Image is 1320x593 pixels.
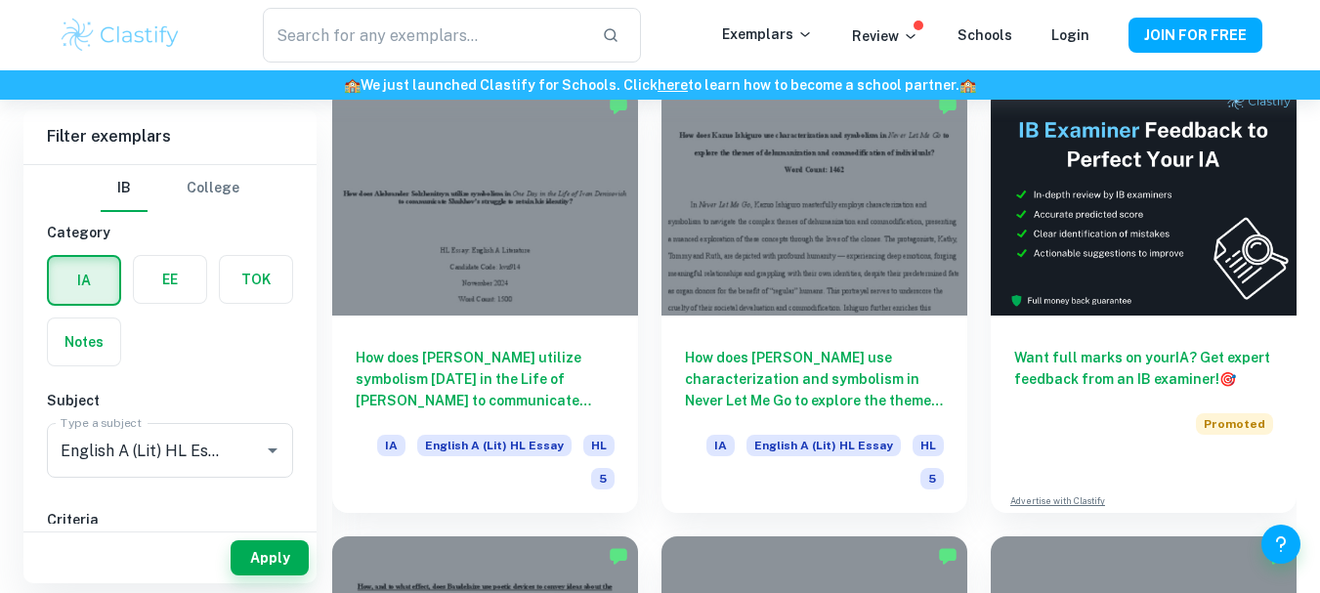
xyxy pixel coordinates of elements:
img: Marked [938,546,958,566]
span: IA [706,435,735,456]
span: 🎯 [1219,371,1236,387]
button: Open [259,437,286,464]
button: JOIN FOR FREE [1128,18,1262,53]
button: TOK [220,256,292,303]
h6: Want full marks on your IA ? Get expert feedback from an IB examiner! [1014,347,1273,390]
h6: We just launched Clastify for Schools. Click to learn how to become a school partner. [4,74,1316,96]
button: EE [134,256,206,303]
h6: How does [PERSON_NAME] utilize symbolism [DATE] in the Life of [PERSON_NAME] to communicate [PERS... [356,347,615,411]
a: Schools [958,27,1012,43]
label: Type a subject [61,414,142,431]
h6: Criteria [47,509,293,530]
h6: How does [PERSON_NAME] use characterization and symbolism in Never Let Me Go to explore the theme... [685,347,944,411]
span: HL [583,435,615,456]
a: Login [1051,27,1089,43]
span: 5 [591,468,615,489]
span: English A (Lit) HL Essay [746,435,901,456]
span: 🏫 [344,77,361,93]
div: Filter type choice [101,165,239,212]
span: 5 [920,468,944,489]
a: Advertise with Clastify [1010,494,1105,508]
span: HL [913,435,944,456]
img: Marked [938,96,958,115]
h6: Filter exemplars [23,109,317,164]
input: Search for any exemplars... [263,8,585,63]
button: Help and Feedback [1261,525,1300,564]
span: IA [377,435,405,456]
img: Marked [609,546,628,566]
img: Thumbnail [991,86,1297,316]
span: 🏫 [959,77,976,93]
a: Want full marks on yourIA? Get expert feedback from an IB examiner!PromotedAdvertise with Clastify [991,86,1297,513]
p: Exemplars [722,23,813,45]
span: Promoted [1196,413,1273,435]
button: IA [49,257,119,304]
h6: Category [47,222,293,243]
a: How does [PERSON_NAME] utilize symbolism [DATE] in the Life of [PERSON_NAME] to communicate [PERS... [332,86,638,513]
button: Notes [48,318,120,365]
p: Review [852,25,918,47]
img: Clastify logo [59,16,183,55]
span: English A (Lit) HL Essay [417,435,572,456]
a: here [658,77,688,93]
a: How does [PERSON_NAME] use characterization and symbolism in Never Let Me Go to explore the theme... [661,86,967,513]
button: Apply [231,540,309,575]
button: College [187,165,239,212]
img: Marked [609,96,628,115]
button: IB [101,165,148,212]
h6: Subject [47,390,293,411]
